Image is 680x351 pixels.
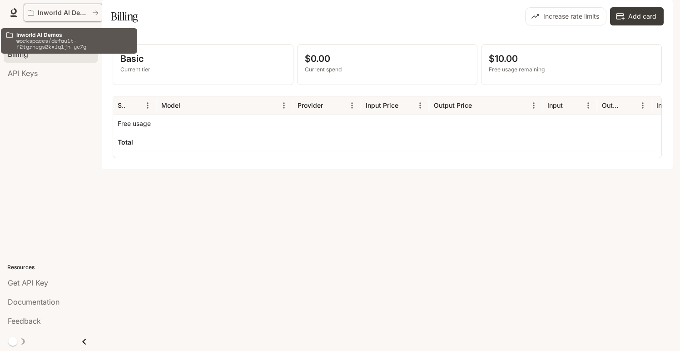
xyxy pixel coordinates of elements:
p: Current spend [305,65,470,74]
div: Provider [298,101,323,109]
button: Sort [564,99,577,112]
button: Increase rate limits [525,7,606,25]
div: Input Price [366,101,398,109]
p: Basic [120,52,286,65]
button: Sort [127,99,141,112]
button: All workspaces [24,4,103,22]
button: Menu [581,99,595,112]
button: Menu [277,99,291,112]
button: Sort [473,99,486,112]
button: Add card [610,7,664,25]
h1: Billing [111,7,138,25]
button: Menu [413,99,427,112]
button: Menu [141,99,154,112]
button: Sort [324,99,338,112]
button: Sort [622,99,636,112]
p: $10.00 [489,52,654,65]
p: Free usage [118,119,151,128]
div: Output [602,101,621,109]
p: Inworld AI Demos [16,32,132,38]
p: Free usage remaining [489,65,654,74]
div: Output Price [434,101,472,109]
button: Menu [527,99,541,112]
p: Current tier [120,65,286,74]
div: Service [118,101,126,109]
p: $0.00 [305,52,470,65]
button: Menu [636,99,650,112]
button: Sort [181,99,195,112]
div: Model [161,101,180,109]
p: Inworld AI Demos [38,9,89,17]
button: Menu [345,99,359,112]
h6: Total [118,138,133,147]
button: Sort [399,99,413,112]
div: Input [547,101,563,109]
p: workspaces/default-f2tgrhegs2kxiqljh-ye7g [16,38,132,50]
